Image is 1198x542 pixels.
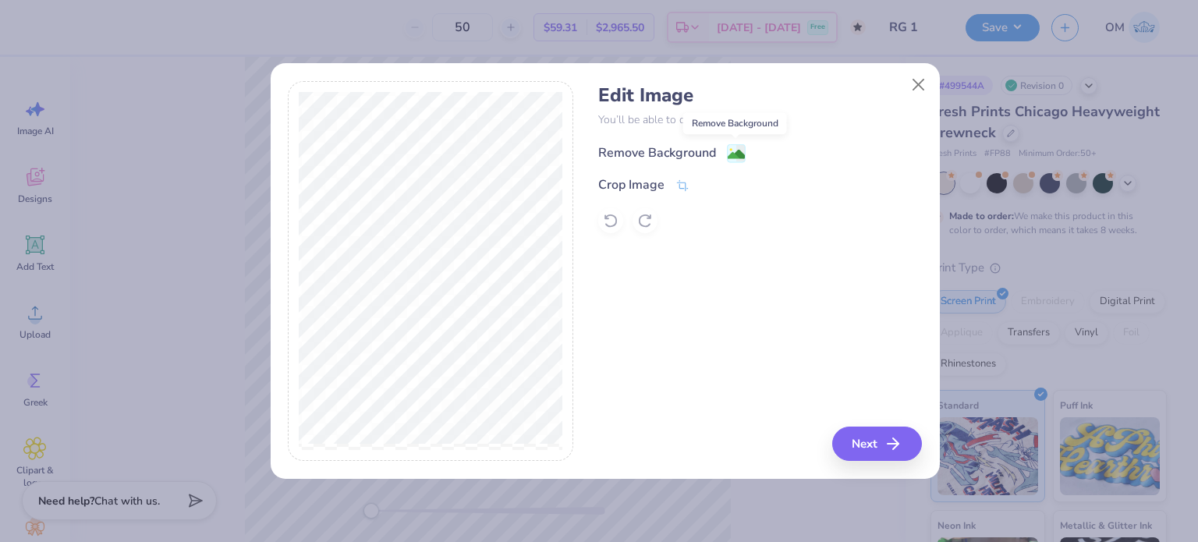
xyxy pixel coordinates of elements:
button: Next [832,427,922,461]
div: Remove Background [598,143,716,162]
button: Close [903,70,933,100]
h4: Edit Image [598,84,922,107]
div: Crop Image [598,175,665,194]
p: You’ll be able to do all of this later too. [598,112,922,128]
div: Remove Background [683,112,787,134]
